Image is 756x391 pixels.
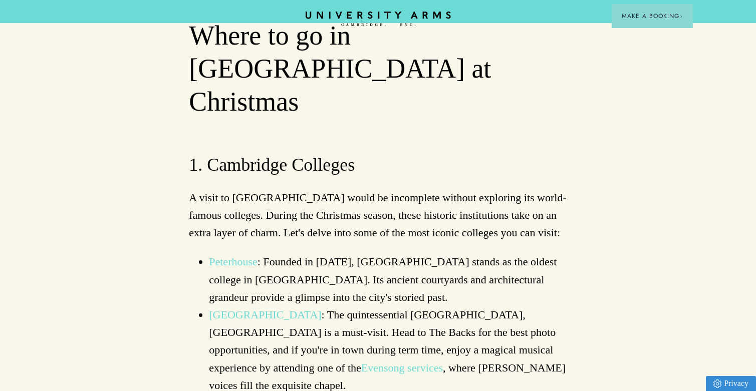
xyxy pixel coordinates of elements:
[209,308,321,321] a: [GEOGRAPHIC_DATA]
[189,153,567,177] h3: 1. Cambridge Colleges
[679,15,683,18] img: Arrow icon
[622,12,683,21] span: Make a Booking
[361,361,443,374] a: Evensong services
[189,189,567,242] p: A visit to [GEOGRAPHIC_DATA] would be incomplete without exploring its world-famous colleges. Dur...
[306,12,451,27] a: Home
[189,20,567,119] h2: Where to go in [GEOGRAPHIC_DATA] at Christmas
[209,255,258,268] a: Peterhouse
[706,376,756,391] a: Privacy
[612,4,693,28] button: Make a BookingArrow icon
[713,379,721,388] img: Privacy
[209,253,567,306] li: : Founded in [DATE], [GEOGRAPHIC_DATA] stands as the oldest college in [GEOGRAPHIC_DATA]. Its anc...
